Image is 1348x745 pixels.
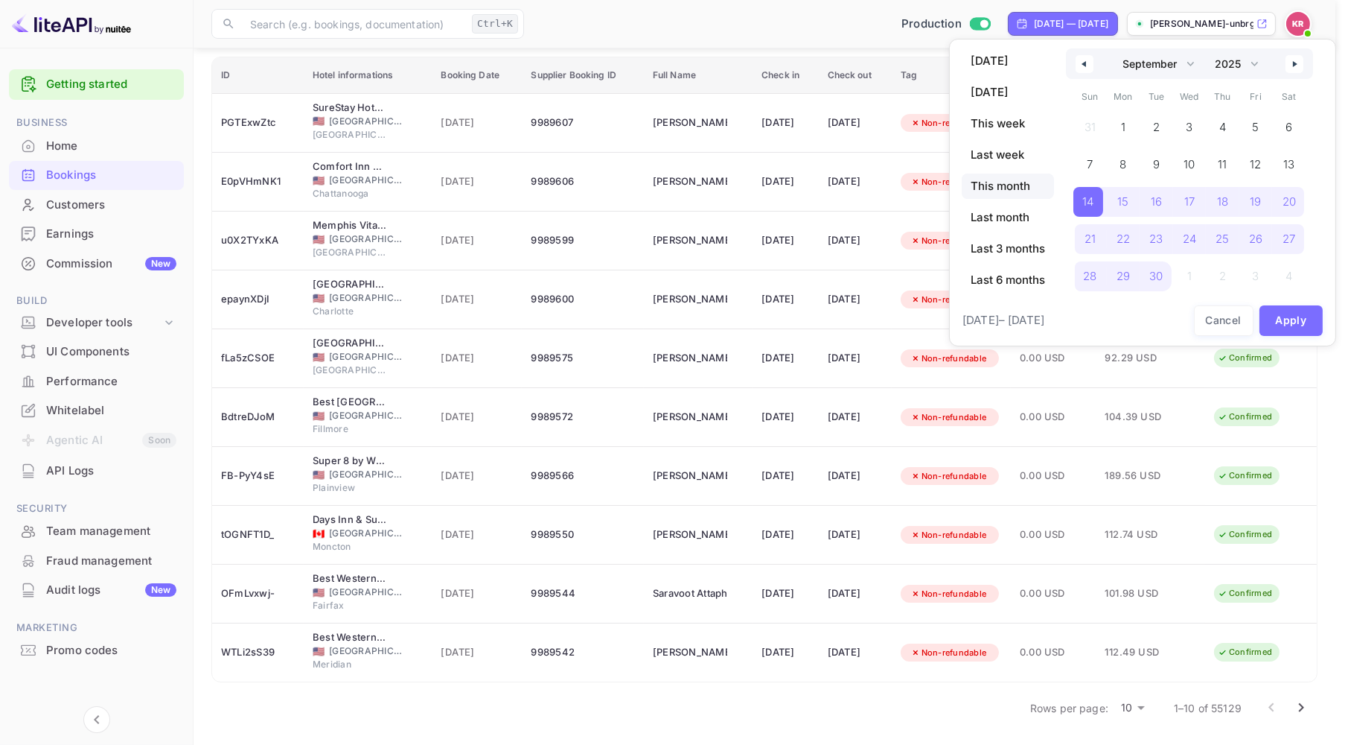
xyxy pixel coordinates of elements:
button: 26 [1239,221,1273,250]
span: 8 [1119,151,1126,178]
button: 8 [1107,146,1140,176]
button: 1 [1107,109,1140,139]
button: 21 [1073,221,1107,250]
button: Apply [1259,305,1323,336]
button: Last week [962,142,1054,168]
span: [DATE] – [DATE] [962,312,1044,329]
span: 24 [1183,226,1196,253]
button: 22 [1107,221,1140,250]
span: 13 [1283,151,1294,178]
button: 2 [1140,109,1173,139]
button: 10 [1173,146,1207,176]
button: [DATE] [962,80,1054,105]
span: 18 [1217,188,1228,215]
button: 23 [1140,221,1173,250]
button: This week [962,111,1054,136]
button: 6 [1272,109,1306,139]
span: 1 [1121,114,1125,141]
button: Last month [962,205,1054,230]
button: 27 [1272,221,1306,250]
span: 27 [1282,226,1295,253]
button: 7 [1073,146,1107,176]
button: 5 [1239,109,1273,139]
span: 23 [1149,226,1163,253]
button: 24 [1173,221,1207,250]
button: 4 [1206,109,1239,139]
span: Mon [1107,85,1140,109]
button: Cancel [1194,305,1253,336]
span: 16 [1151,188,1162,215]
button: 30 [1140,258,1173,288]
span: 7 [1087,151,1093,178]
button: This month [962,174,1054,199]
span: 6 [1285,114,1292,141]
button: 11 [1206,146,1239,176]
span: Sat [1272,85,1306,109]
span: 21 [1085,226,1096,253]
button: 12 [1239,146,1273,176]
span: 20 [1282,188,1296,215]
button: 9 [1140,146,1173,176]
button: Last 6 months [962,267,1054,293]
button: 29 [1107,258,1140,288]
span: Sun [1073,85,1107,109]
span: 26 [1249,226,1262,253]
span: 29 [1117,263,1130,290]
button: [DATE] [962,48,1054,74]
button: 25 [1206,221,1239,250]
button: 18 [1206,183,1239,213]
button: 13 [1272,146,1306,176]
span: 28 [1083,263,1096,290]
span: Wed [1173,85,1207,109]
span: 5 [1253,114,1259,141]
button: 16 [1140,183,1173,213]
button: 14 [1073,183,1107,213]
button: 28 [1073,258,1107,288]
span: 30 [1149,263,1163,290]
span: 19 [1250,188,1262,215]
button: 15 [1107,183,1140,213]
button: 3 [1173,109,1207,139]
span: 12 [1250,151,1262,178]
span: 11 [1218,151,1227,178]
span: 14 [1082,188,1093,215]
span: 9 [1153,151,1160,178]
button: 17 [1173,183,1207,213]
span: 4 [1219,114,1226,141]
button: 20 [1272,183,1306,213]
span: 15 [1117,188,1128,215]
span: 10 [1184,151,1195,178]
span: 22 [1117,226,1130,253]
button: 19 [1239,183,1273,213]
button: Last 3 months [962,236,1054,261]
span: Tue [1140,85,1173,109]
span: 2 [1153,114,1160,141]
span: 17 [1184,188,1195,215]
span: Thu [1206,85,1239,109]
span: 25 [1216,226,1230,253]
span: Fri [1239,85,1273,109]
span: 3 [1186,114,1192,141]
